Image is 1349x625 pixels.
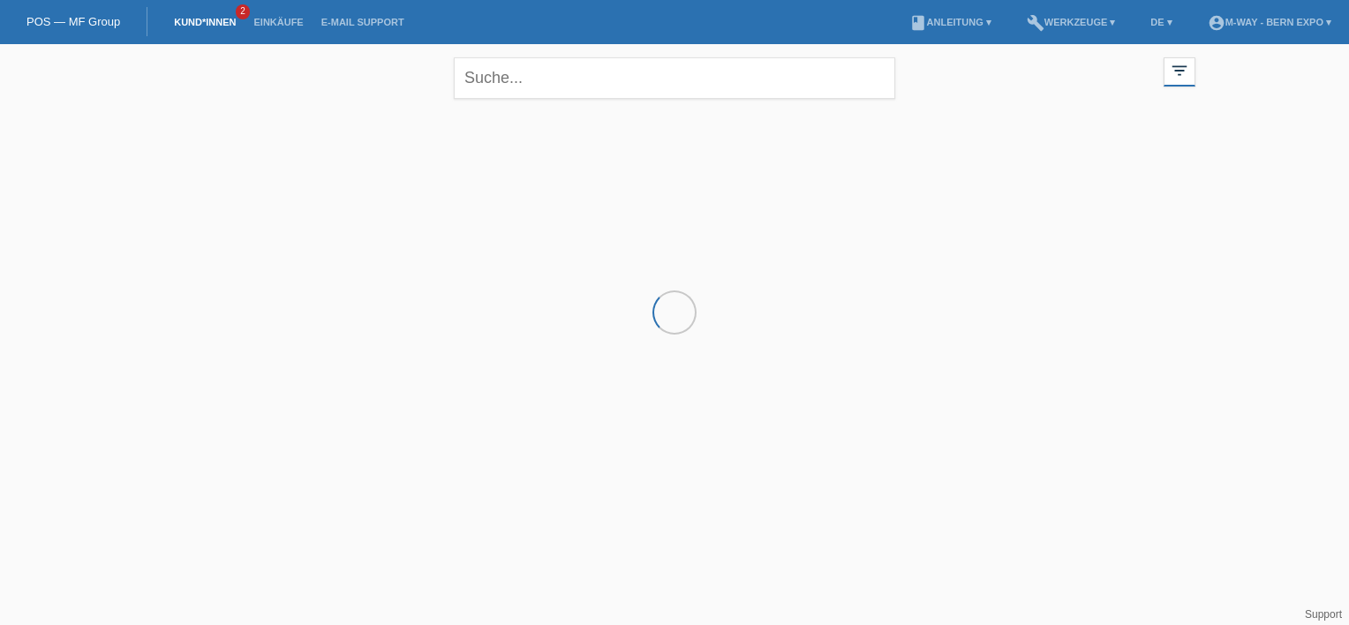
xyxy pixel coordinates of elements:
[236,4,250,19] span: 2
[901,17,1000,27] a: bookAnleitung ▾
[1199,17,1340,27] a: account_circlem-way - Bern Expo ▾
[1208,14,1225,32] i: account_circle
[245,17,312,27] a: Einkäufe
[1027,14,1044,32] i: build
[165,17,245,27] a: Kund*innen
[454,57,895,99] input: Suche...
[313,17,413,27] a: E-Mail Support
[1170,61,1189,80] i: filter_list
[909,14,927,32] i: book
[26,15,120,28] a: POS — MF Group
[1142,17,1180,27] a: DE ▾
[1305,608,1342,621] a: Support
[1018,17,1125,27] a: buildWerkzeuge ▾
